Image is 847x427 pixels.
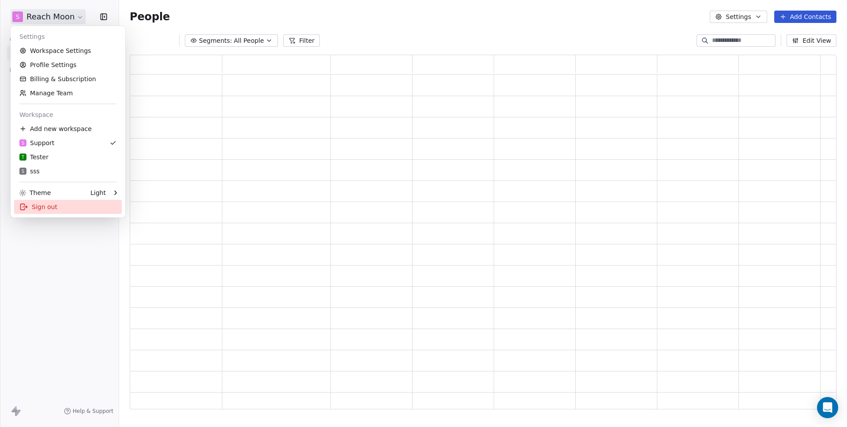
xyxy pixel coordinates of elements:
[19,167,40,176] div: sss
[14,108,122,122] div: Workspace
[14,122,122,136] div: Add new workspace
[14,72,122,86] a: Billing & Subscription
[22,140,24,146] span: S
[19,153,49,161] div: Tester
[19,139,54,147] div: Support
[19,188,51,197] div: Theme
[14,44,122,58] a: Workspace Settings
[90,188,106,197] div: Light
[22,154,24,161] span: T
[22,168,24,175] span: s
[14,30,122,44] div: Settings
[14,58,122,72] a: Profile Settings
[14,200,122,214] div: Sign out
[14,86,122,100] a: Manage Team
